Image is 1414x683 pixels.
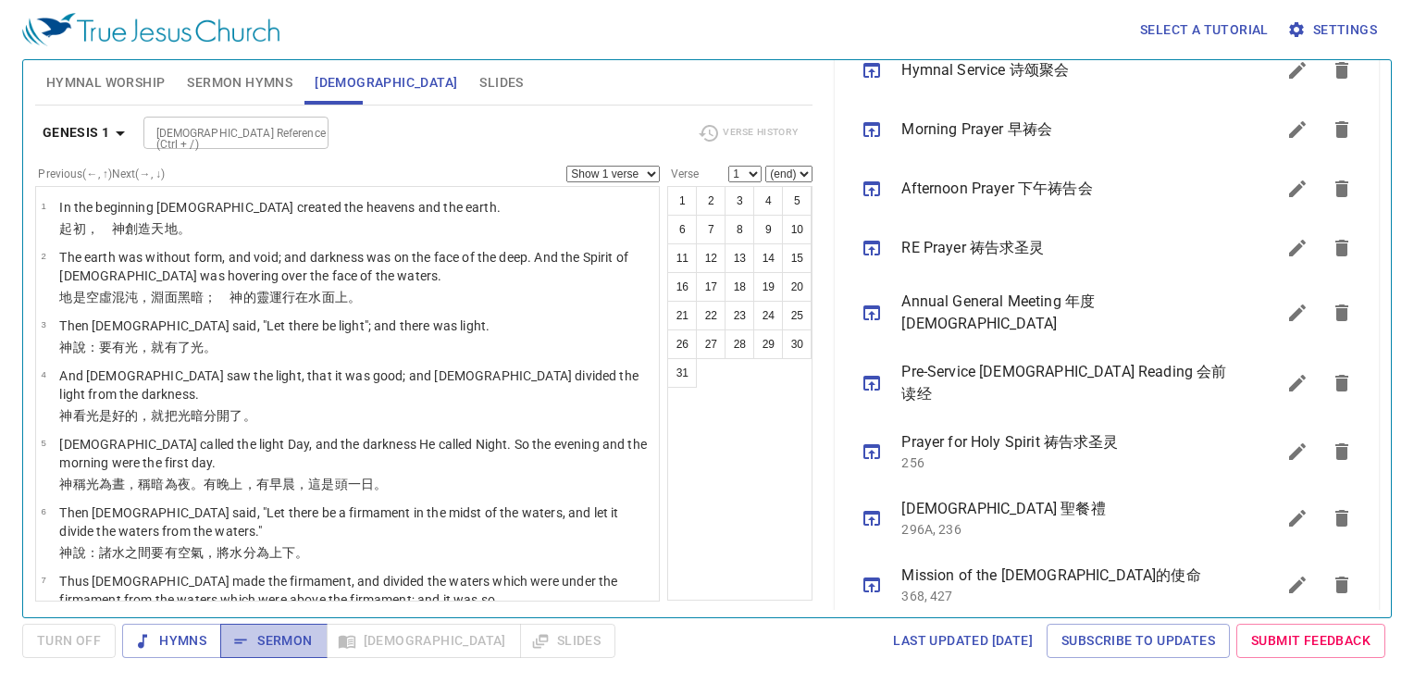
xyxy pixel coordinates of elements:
p: 256 [901,453,1231,472]
p: [DEMOGRAPHIC_DATA] called the light Day, and the darkness He called Night. So the evening and the... [59,435,653,472]
wh4325: 面 [322,290,361,304]
span: Annual General Meeting 年度[DEMOGRAPHIC_DATA] [901,291,1231,335]
button: 8 [725,215,754,244]
button: 30 [782,329,812,359]
ul: sermon lineup list [835,33,1379,626]
wh430: 的靈 [243,290,361,304]
span: 4 [41,369,45,379]
wh1961: 光 [125,340,217,354]
wh8064: 地 [165,221,191,236]
wh914: 。 [243,408,256,423]
label: Verse [667,168,699,180]
button: Genesis 1 [35,116,140,150]
wh6440: 上 [335,290,361,304]
span: Morning Prayer 早祷会 [901,118,1231,141]
button: 14 [753,243,783,273]
button: 19 [753,272,783,302]
span: RE Prayer 祷告求圣灵 [901,237,1231,259]
span: [DEMOGRAPHIC_DATA] 聖餐禮 [901,498,1231,520]
button: 28 [725,329,754,359]
wh6440: 黑暗 [178,290,361,304]
p: 神 [59,475,653,493]
span: Afternoon Prayer 下午祷告会 [901,178,1231,200]
p: In the beginning [DEMOGRAPHIC_DATA] created the heavens and the earth. [59,198,501,217]
wh776: 。 [178,221,191,236]
wh7307: 運行 [269,290,361,304]
span: Slides [479,71,523,94]
wh1961: 空虛 [86,290,361,304]
div: [DEMOGRAPHIC_DATA]的使命 [7,101,305,171]
p: Then [DEMOGRAPHIC_DATA] said, "Let there be light"; and there was light. [59,317,490,335]
p: Thus [DEMOGRAPHIC_DATA] made the firmament, and divided the waters which were under the firmament... [59,572,653,609]
li: 427 [359,111,390,132]
wh7121: 光 [86,477,388,491]
wh3117: 。 [374,477,387,491]
wh6153: ，有早晨 [243,477,388,491]
button: 4 [753,186,783,216]
span: 5 [41,438,45,448]
span: 1 [41,201,45,211]
button: 29 [753,329,783,359]
wh8414: 混沌 [112,290,361,304]
button: 25 [782,301,812,330]
span: Settings [1291,19,1377,42]
button: 31 [667,358,697,388]
wh7121: 暗 [151,477,387,491]
wh8432: 要有空氣 [151,545,308,560]
span: Pre-Service [DEMOGRAPHIC_DATA] Reading 会前读经 [901,361,1231,405]
wh216: 是好的 [99,408,256,423]
wh914: 為上下。 [256,545,309,560]
div: Mission of the [DEMOGRAPHIC_DATA] [7,23,305,88]
span: [DEMOGRAPHIC_DATA] [315,71,457,94]
button: 12 [696,243,726,273]
span: Last updated [DATE] [893,629,1033,652]
span: Prayer for Holy Spirit 祷告求圣灵 [901,431,1231,453]
b: Genesis 1 [43,121,110,144]
wh8415: 面 [165,290,361,304]
wh216: 。 [204,340,217,354]
a: Submit Feedback [1236,624,1385,658]
li: 368 [359,90,390,111]
button: 1 [667,186,697,216]
wh430: 說 [73,340,217,354]
span: Select a tutorial [1140,19,1269,42]
span: Mission of the [DEMOGRAPHIC_DATA]的使命 [901,565,1231,587]
button: 27 [696,329,726,359]
span: 2 [41,251,45,261]
button: Settings [1284,13,1384,47]
input: Type Bible Reference [149,122,292,143]
p: 296A, 236 [901,520,1231,539]
wh559: ：要有 [86,340,217,354]
wh7363: 在水 [295,290,361,304]
wh216: 為晝 [99,477,387,491]
span: Sermon Hymns [187,71,292,94]
wh559: ：諸水 [86,545,309,560]
wh4325: 之間 [125,545,308,560]
wh922: ，淵 [138,290,361,304]
a: Last updated [DATE] [886,624,1040,658]
button: 9 [753,215,783,244]
p: 起初 [59,219,501,238]
wh7220: 光 [86,408,256,423]
button: 22 [696,301,726,330]
span: Sermon [235,629,312,652]
p: Hymns 詩 [352,72,396,85]
wh430: 看 [73,408,256,423]
button: Hymns [122,624,221,658]
button: 10 [782,215,812,244]
button: 23 [725,301,754,330]
button: 6 [667,215,697,244]
p: 神 [59,338,490,356]
wh7549: ，將水 [204,545,308,560]
p: The earth was without form, and void; and darkness was on the face of the deep. And the Spirit of... [59,248,653,285]
button: 18 [725,272,754,302]
wh430: 說 [73,545,309,560]
button: 21 [667,301,697,330]
wh3117: ，稱 [125,477,387,491]
wh3915: 。有晚上 [191,477,387,491]
wh2822: ； 神 [204,290,361,304]
p: 368, 427 [901,587,1231,605]
wh2822: 為夜 [165,477,388,491]
wh2896: ，就把光 [138,408,255,423]
p: 神 [59,406,653,425]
